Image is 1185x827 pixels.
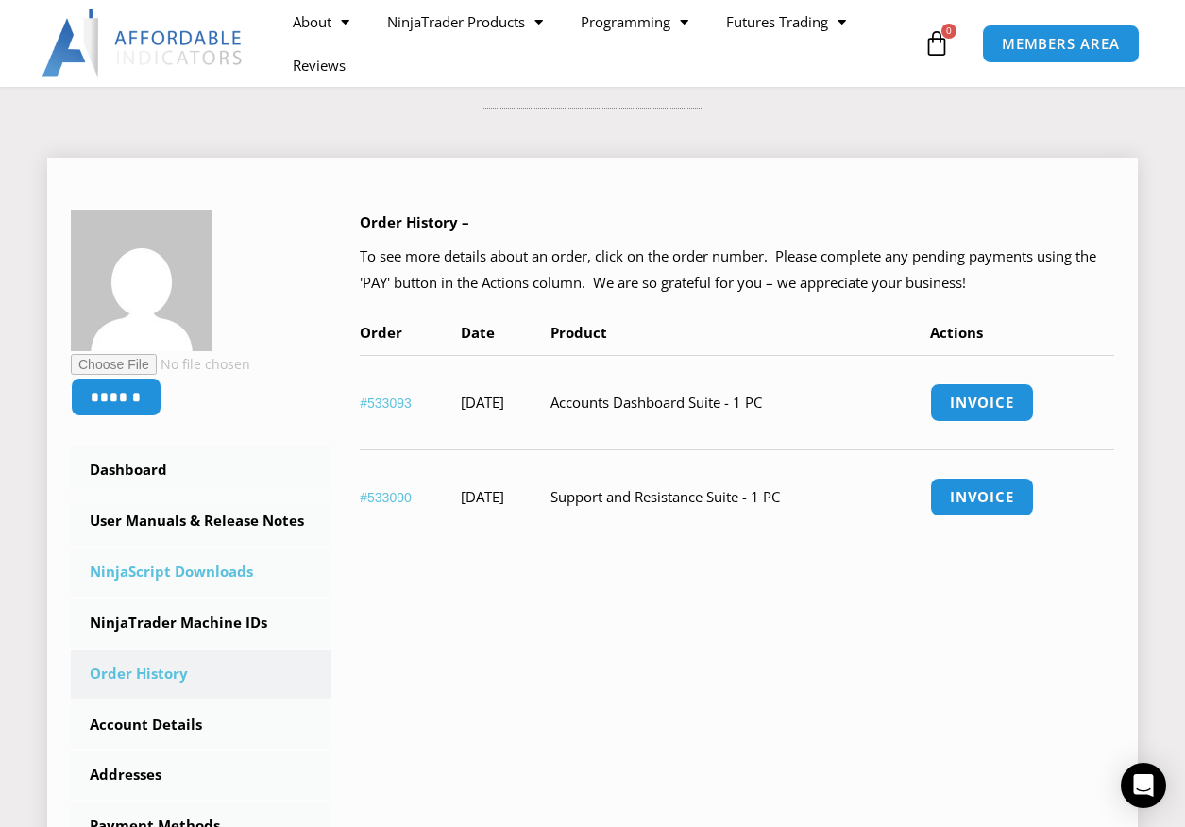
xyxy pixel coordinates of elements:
[895,16,978,71] a: 0
[461,487,504,506] time: [DATE]
[360,244,1114,296] p: To see more details about an order, click on the order number. Please complete any pending paymen...
[360,212,469,231] b: Order History –
[1002,37,1120,51] span: MEMBERS AREA
[360,396,412,411] a: View order number 533093
[550,449,930,544] td: Support and Resistance Suite - 1 PC
[360,490,412,505] a: View order number 533090
[71,446,331,495] a: Dashboard
[71,751,331,800] a: Addresses
[461,323,495,342] span: Date
[71,548,331,597] a: NinjaScript Downloads
[360,323,402,342] span: Order
[550,323,607,342] span: Product
[71,599,331,648] a: NinjaTrader Machine IDs
[71,650,331,699] a: Order History
[42,9,245,77] img: LogoAI | Affordable Indicators – NinjaTrader
[71,210,212,351] img: f4991e39708aaea46ff2af31bba3010b092a43da359919f49b6ae957851ff8ad
[982,25,1140,63] a: MEMBERS AREA
[71,700,331,750] a: Account Details
[941,24,956,39] span: 0
[1121,763,1166,808] div: Open Intercom Messenger
[930,383,1034,422] a: Invoice order number 533093
[461,393,504,412] time: [DATE]
[930,323,983,342] span: Actions
[274,43,364,87] a: Reviews
[930,478,1034,516] a: Invoice order number 533090
[550,355,930,449] td: Accounts Dashboard Suite - 1 PC
[71,497,331,546] a: User Manuals & Release Notes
